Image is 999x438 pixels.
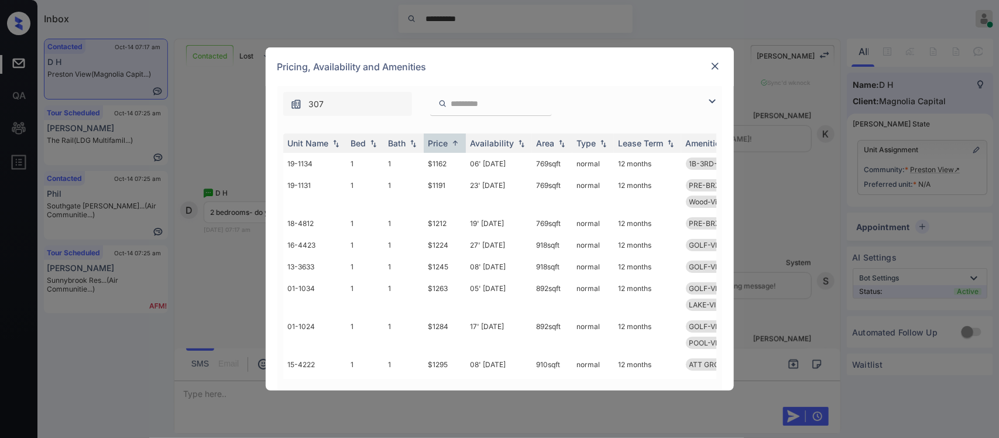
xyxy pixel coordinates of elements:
td: 1 [384,256,424,278]
td: normal [572,375,614,397]
td: 1 [346,354,384,375]
img: icon-zuma [290,98,302,110]
td: $1191 [424,174,466,213]
td: $1328 [424,375,466,397]
td: 19-1131 [283,174,346,213]
td: 1 [384,354,424,375]
img: close [709,60,721,72]
td: 01-1034 [283,278,346,316]
td: 27' [DATE] [466,234,532,256]
td: 12 months [614,354,681,375]
td: $1224 [424,234,466,256]
td: 08' [DATE] [466,256,532,278]
div: Bed [351,138,366,148]
td: 15-4222 [283,354,346,375]
td: 892 sqft [532,278,572,316]
td: 13-3633 [283,256,346,278]
img: sorting [665,139,677,148]
div: Type [577,138,596,148]
td: 1 [346,316,384,354]
td: $1212 [424,213,466,234]
span: PRE-BRZ-1B-[GEOGRAPHIC_DATA] [689,181,807,190]
td: 918 sqft [532,256,572,278]
span: PRE-BRZ-1B-[GEOGRAPHIC_DATA] [689,219,807,228]
img: icon-zuma [438,98,447,109]
span: ATT GRG 1 CAR-F... [689,360,754,369]
td: 16-4423 [283,234,346,256]
td: 01-1024 [283,316,346,354]
span: GOLF-VIEW [689,284,729,293]
td: $1162 [424,153,466,174]
td: 1 [346,278,384,316]
td: 918 sqft [532,234,572,256]
td: normal [572,256,614,278]
td: 892 sqft [532,316,572,354]
td: 1 [384,316,424,354]
td: 17' [DATE] [466,316,532,354]
td: 769 sqft [532,153,572,174]
span: GOLF-VIEW [689,241,729,249]
td: 1155 sqft [532,375,572,397]
td: 06' [DATE] [466,153,532,174]
td: 19-1134 [283,153,346,174]
div: Pricing, Availability and Amenities [266,47,734,86]
td: 12 months [614,213,681,234]
td: 18-4812 [283,213,346,234]
div: Area [537,138,555,148]
span: LAKE-VIEW [689,300,727,309]
td: 12 months [614,256,681,278]
div: Amenities [686,138,725,148]
td: 12 months [614,234,681,256]
td: 1 [346,213,384,234]
img: icon-zuma [705,94,719,108]
td: 08-1211 [283,375,346,397]
td: normal [572,278,614,316]
td: 769 sqft [532,174,572,213]
td: 1 [384,213,424,234]
td: 2 [384,375,424,397]
img: sorting [556,139,568,148]
td: normal [572,354,614,375]
td: normal [572,153,614,174]
div: Lease Term [619,138,664,148]
td: 29' [DATE] [466,375,532,397]
td: normal [572,234,614,256]
td: 23' [DATE] [466,174,532,213]
span: GOLF-VIEW [689,322,729,331]
td: 19' [DATE] [466,213,532,234]
span: Wood-View [689,197,727,206]
td: 769 sqft [532,213,572,234]
span: 307 [309,98,324,111]
td: 1 [346,153,384,174]
td: 05' [DATE] [466,278,532,316]
span: POOL-VIEW [689,338,729,347]
span: 1B-3RD-FLVL [689,159,734,168]
td: 1 [384,153,424,174]
div: Availability [471,138,514,148]
img: sorting [598,139,609,148]
img: sorting [449,139,461,148]
img: sorting [407,139,419,148]
td: $1284 [424,316,466,354]
div: Price [428,138,448,148]
td: 2 [346,375,384,397]
td: 1 [384,234,424,256]
td: $1245 [424,256,466,278]
div: Unit Name [288,138,329,148]
img: sorting [330,139,342,148]
img: sorting [516,139,527,148]
img: sorting [368,139,379,148]
td: 12 months [614,375,681,397]
td: 910 sqft [532,354,572,375]
td: 1 [346,174,384,213]
td: normal [572,174,614,213]
td: 12 months [614,153,681,174]
td: 08' [DATE] [466,354,532,375]
td: 12 months [614,316,681,354]
td: normal [572,213,614,234]
td: 1 [384,174,424,213]
span: GOLF-VIEW [689,262,729,271]
td: 1 [346,234,384,256]
td: 12 months [614,278,681,316]
td: 12 months [614,174,681,213]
